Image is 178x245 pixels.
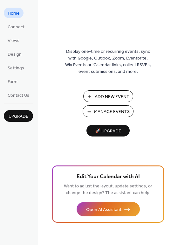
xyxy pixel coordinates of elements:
[8,79,17,85] span: Form
[4,49,25,59] a: Design
[65,48,151,75] span: Display one-time or recurring events, sync with Google, Outlook, Zoom, Eventbrite, Wix Events or ...
[4,90,33,100] a: Contact Us
[4,8,24,18] a: Home
[90,127,126,136] span: 🚀 Upgrade
[8,10,20,17] span: Home
[64,182,152,197] span: Want to adjust the layout, update settings, or change the design? The assistant can help.
[86,125,130,136] button: 🚀 Upgrade
[77,172,140,181] span: Edit Your Calendar with AI
[4,76,21,87] a: Form
[8,24,24,31] span: Connect
[95,94,129,100] span: Add New Event
[83,105,133,117] button: Manage Events
[83,90,133,102] button: Add New Event
[9,113,28,120] span: Upgrade
[4,62,28,73] a: Settings
[4,21,28,32] a: Connect
[8,65,24,72] span: Settings
[94,108,130,115] span: Manage Events
[8,51,22,58] span: Design
[8,38,19,44] span: Views
[4,110,33,122] button: Upgrade
[4,35,23,45] a: Views
[8,92,29,99] span: Contact Us
[86,206,121,213] span: Open AI Assistant
[77,202,140,216] button: Open AI Assistant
